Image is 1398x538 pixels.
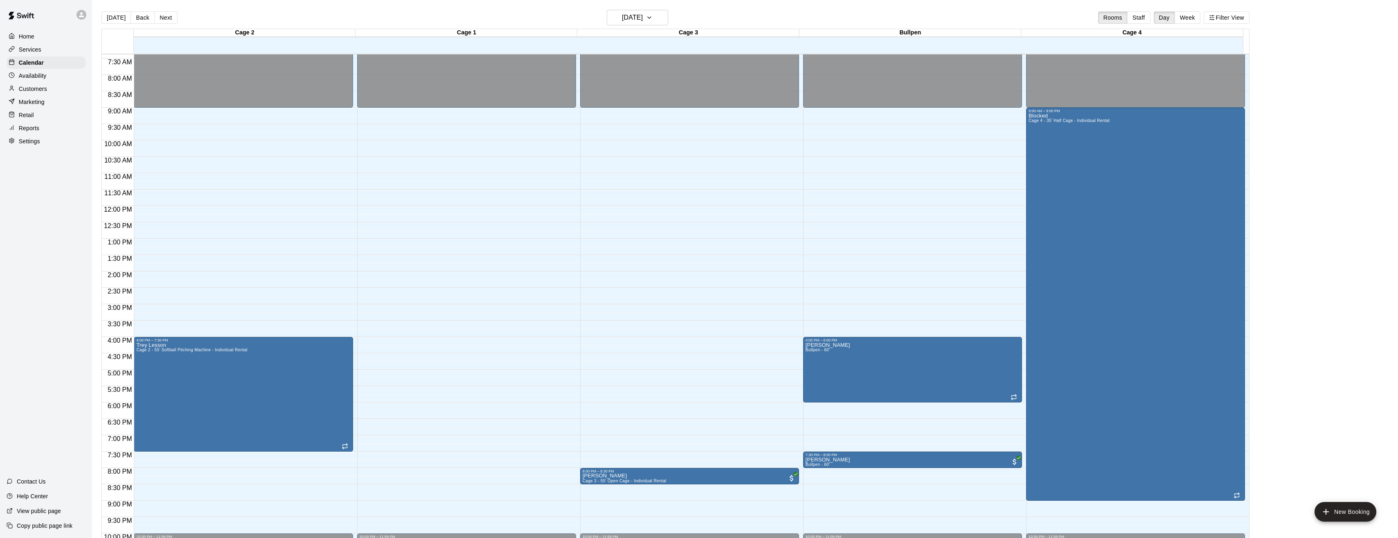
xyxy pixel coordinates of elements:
button: Rooms [1098,11,1128,24]
span: Bullpen - 60' [806,462,830,467]
div: Cage 3 [577,29,799,37]
span: 4:00 PM [106,337,134,344]
p: Help Center [17,492,48,500]
span: 3:30 PM [106,321,134,328]
span: Cage 2 - 55' Softball Pitching Machine - Individual Rental [136,348,247,352]
span: 10:00 AM [102,140,134,147]
span: All customers have paid [1011,458,1019,466]
p: Home [19,32,34,41]
span: 7:00 PM [106,435,134,442]
h6: [DATE] [622,12,643,23]
span: Bullpen - 60' [806,348,830,352]
button: Day [1154,11,1175,24]
p: Contact Us [17,477,46,486]
span: 9:30 PM [106,517,134,524]
span: Cage 4 - 35' Half Cage - Individual Rental [1029,118,1110,123]
span: 8:00 AM [106,75,134,82]
span: 7:30 PM [106,452,134,459]
div: 4:00 PM – 6:00 PM [806,338,1020,342]
div: Bullpen [799,29,1021,37]
p: View public page [17,507,61,515]
div: 4:00 PM – 7:30 PM [136,338,350,342]
p: Settings [19,137,40,145]
p: Copy public page link [17,522,72,530]
span: 7:30 AM [106,59,134,66]
button: Staff [1127,11,1150,24]
button: Back [131,11,155,24]
span: 8:30 PM [106,484,134,491]
span: 5:00 PM [106,370,134,377]
div: Cage 4 [1021,29,1243,37]
span: 11:00 AM [102,173,134,180]
p: Availability [19,72,47,80]
a: Services [7,43,86,56]
div: Cage 2 [134,29,356,37]
span: 2:30 PM [106,288,134,295]
a: Home [7,30,86,43]
div: 4:00 PM – 6:00 PM: Blaine Lesson [803,337,1022,402]
div: 7:30 PM – 8:00 PM [806,453,1020,457]
span: 12:30 PM [102,222,134,229]
div: 4:00 PM – 7:30 PM: Trey Lesson [134,337,353,452]
span: 12:00 PM [102,206,134,213]
button: Filter View [1204,11,1249,24]
span: Cage 3 - 55' Open Cage - Individual Rental [583,479,666,483]
span: 1:30 PM [106,255,134,262]
button: [DATE] [607,10,668,25]
a: Reports [7,122,86,134]
p: Calendar [19,59,44,67]
button: Week [1175,11,1200,24]
p: Retail [19,111,34,119]
span: 6:00 PM [106,402,134,409]
span: 6:30 PM [106,419,134,426]
span: 10:30 AM [102,157,134,164]
p: Marketing [19,98,45,106]
a: Availability [7,70,86,82]
span: All customers have paid [788,474,796,482]
div: 8:00 PM – 8:30 PM [583,469,797,473]
a: Customers [7,83,86,95]
p: Reports [19,124,39,132]
p: Customers [19,85,47,93]
span: Recurring event [1011,394,1017,400]
a: Retail [7,109,86,121]
div: 8:00 PM – 8:30 PM: Nate Olson [580,468,799,484]
div: 9:00 AM – 9:00 PM: Blocked [1026,108,1245,501]
button: [DATE] [101,11,131,24]
div: Cage 1 [356,29,577,37]
button: Next [154,11,177,24]
span: 5:30 PM [106,386,134,393]
a: Marketing [7,96,86,108]
span: 9:00 PM [106,501,134,508]
span: 3:00 PM [106,304,134,311]
span: Recurring event [342,443,348,450]
span: 9:30 AM [106,124,134,131]
span: 2:00 PM [106,271,134,278]
span: 9:00 AM [106,108,134,115]
div: 7:30 PM – 8:00 PM: Nate Olson [803,452,1022,468]
span: 8:30 AM [106,91,134,98]
span: 11:30 AM [102,190,134,197]
span: 1:00 PM [106,239,134,246]
a: Settings [7,135,86,147]
span: 8:00 PM [106,468,134,475]
p: Services [19,45,41,54]
span: 4:30 PM [106,353,134,360]
a: Calendar [7,57,86,69]
span: Recurring event [1234,492,1240,499]
div: 9:00 AM – 9:00 PM [1029,109,1243,113]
